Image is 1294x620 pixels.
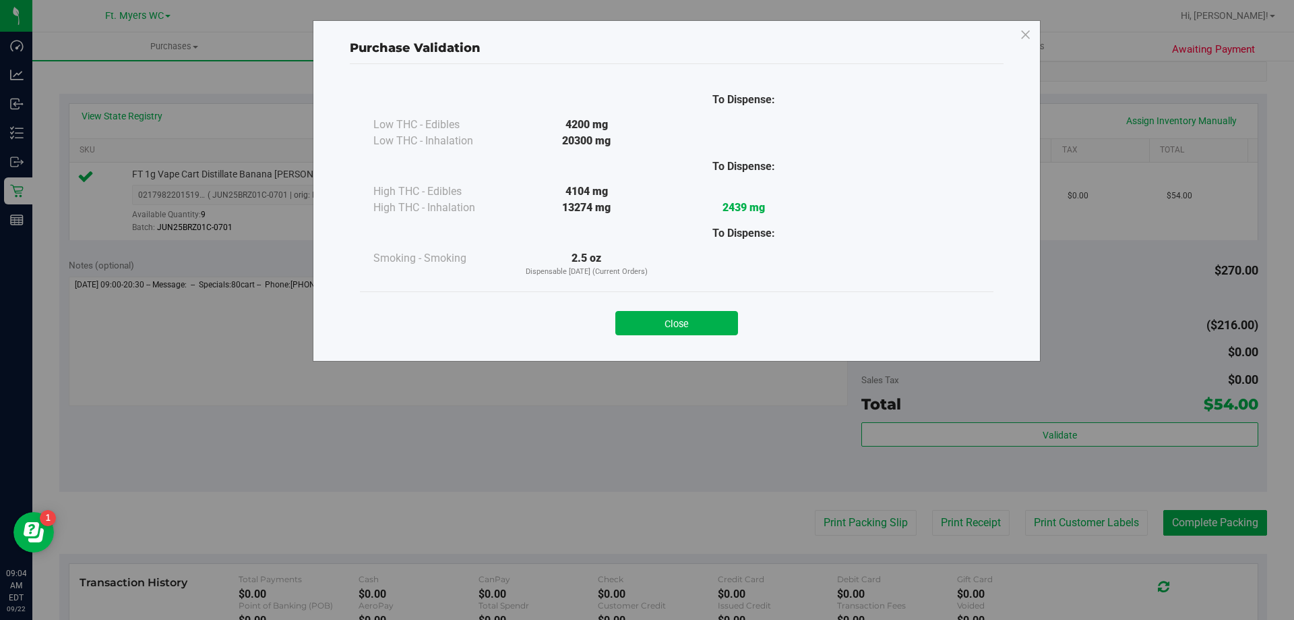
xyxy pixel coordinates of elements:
div: 20300 mg [508,133,665,149]
div: Low THC - Edibles [373,117,508,133]
iframe: Resource center [13,512,54,553]
div: To Dispense: [665,159,822,175]
div: 4200 mg [508,117,665,133]
strong: 2439 mg [722,201,765,214]
div: 13274 mg [508,200,665,216]
div: To Dispense: [665,92,822,108]
div: High THC - Edibles [373,184,508,200]
div: To Dispense: [665,225,822,242]
div: 4104 mg [508,184,665,200]
button: Close [615,311,738,335]
div: Smoking - Smoking [373,250,508,266]
p: Dispensable [DATE] (Current Orders) [508,266,665,278]
div: High THC - Inhalation [373,200,508,216]
span: Purchase Validation [350,40,481,55]
iframe: Resource center unread badge [40,510,56,526]
div: 2.5 oz [508,250,665,278]
div: Low THC - Inhalation [373,133,508,149]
